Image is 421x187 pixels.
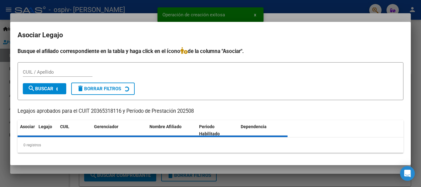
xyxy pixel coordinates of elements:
div: 0 registros [18,137,403,153]
datatable-header-cell: Gerenciador [92,120,147,140]
button: Buscar [23,83,66,94]
span: Gerenciador [94,124,118,129]
span: Nombre Afiliado [149,124,182,129]
span: Buscar [28,86,53,91]
span: Periodo Habilitado [199,124,220,136]
datatable-header-cell: Dependencia [238,120,288,140]
datatable-header-cell: Asociar [18,120,36,140]
span: Legajo [39,124,52,129]
datatable-header-cell: CUIL [58,120,92,140]
mat-icon: search [28,85,35,92]
h4: Busque el afiliado correspondiente en la tabla y haga click en el ícono de la columna "Asociar". [18,47,403,55]
button: Borrar Filtros [71,83,135,95]
datatable-header-cell: Periodo Habilitado [197,120,238,140]
h2: Asociar Legajo [18,29,403,41]
div: Open Intercom Messenger [400,166,415,181]
span: Asociar [20,124,35,129]
p: Legajos aprobados para el CUIT 20365318116 y Período de Prestación 202508 [18,108,403,115]
span: Borrar Filtros [77,86,121,91]
datatable-header-cell: Nombre Afiliado [147,120,197,140]
span: CUIL [60,124,69,129]
span: Dependencia [241,124,267,129]
datatable-header-cell: Legajo [36,120,58,140]
mat-icon: delete [77,85,84,92]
